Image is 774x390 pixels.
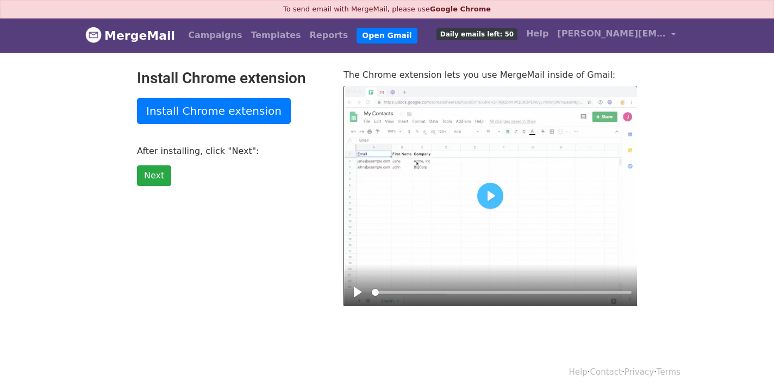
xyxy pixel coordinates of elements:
[430,5,491,13] a: Google Chrome
[477,183,503,209] button: Play
[349,283,366,301] button: Play
[553,23,680,48] a: [PERSON_NAME][EMAIL_ADDRESS][DOMAIN_NAME]
[372,287,632,298] input: Seek
[184,24,246,46] a: Campaigns
[436,28,517,40] span: Daily emails left: 50
[137,69,327,88] h2: Install Chrome extension
[590,367,622,377] a: Contact
[246,24,305,46] a: Templates
[137,165,171,186] a: Next
[137,145,327,157] p: After installing, click "Next":
[657,367,681,377] a: Terms
[432,23,522,45] a: Daily emails left: 50
[625,367,654,377] a: Privacy
[137,98,291,124] a: Install Chrome extension
[569,367,588,377] a: Help
[85,24,175,47] a: MergeMail
[557,27,666,40] span: [PERSON_NAME][EMAIL_ADDRESS][DOMAIN_NAME]
[357,28,417,44] a: Open Gmail
[305,24,353,46] a: Reports
[85,27,102,43] img: MergeMail logo
[720,338,774,390] iframe: Chat Widget
[344,69,637,81] p: The Chrome extension lets you use MergeMail inside of Gmail:
[522,23,553,45] a: Help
